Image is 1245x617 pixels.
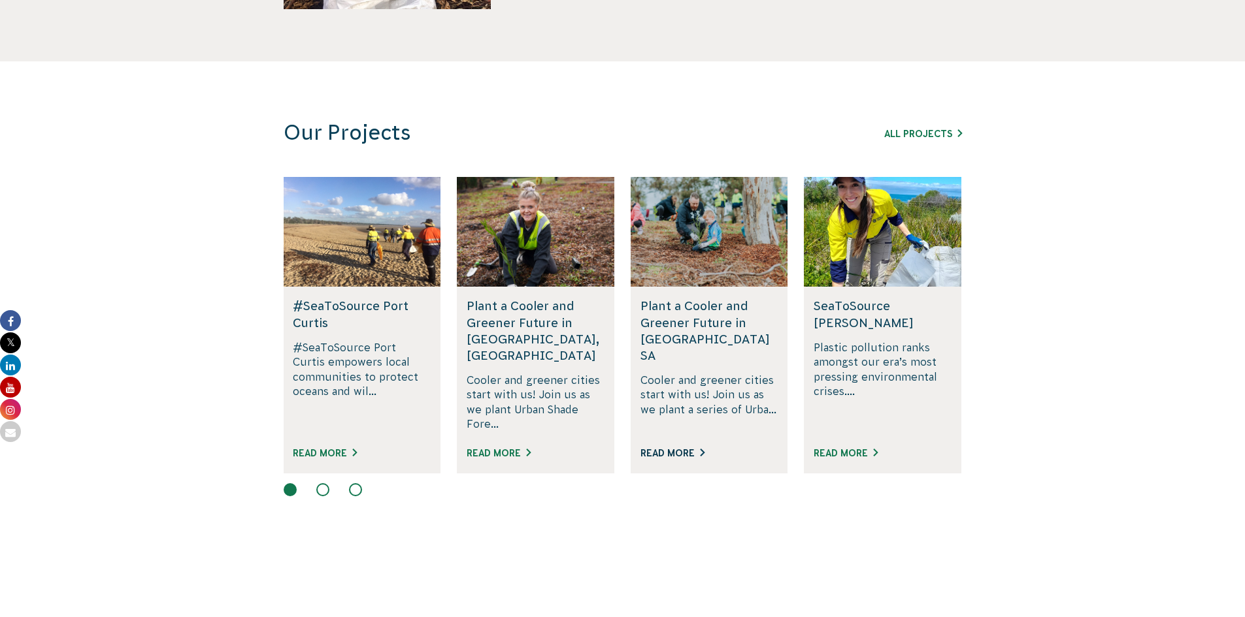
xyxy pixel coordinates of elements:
[814,448,878,458] a: Read More
[467,448,531,458] a: Read More
[467,298,605,364] h5: Plant a Cooler and Greener Future in [GEOGRAPHIC_DATA], [GEOGRAPHIC_DATA]
[284,120,786,146] h3: Our Projects
[814,298,952,330] h5: SeaToSource [PERSON_NAME]
[640,373,778,432] p: Cooler and greener cities start with us! Join us as we plant a series of Urba...
[293,448,357,458] a: Read More
[640,298,778,364] h5: Plant a Cooler and Greener Future in [GEOGRAPHIC_DATA] SA
[640,448,705,458] a: Read More
[814,340,952,432] p: Plastic pollution ranks amongst our era’s most pressing environmental crises....
[884,129,962,139] a: All Projects
[467,373,605,432] p: Cooler and greener cities start with us! Join us as we plant Urban Shade Fore...
[293,298,431,330] h5: #SeaToSource Port Curtis
[293,340,431,432] p: #SeaToSource Port Curtis empowers local communities to protect oceans and wil...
